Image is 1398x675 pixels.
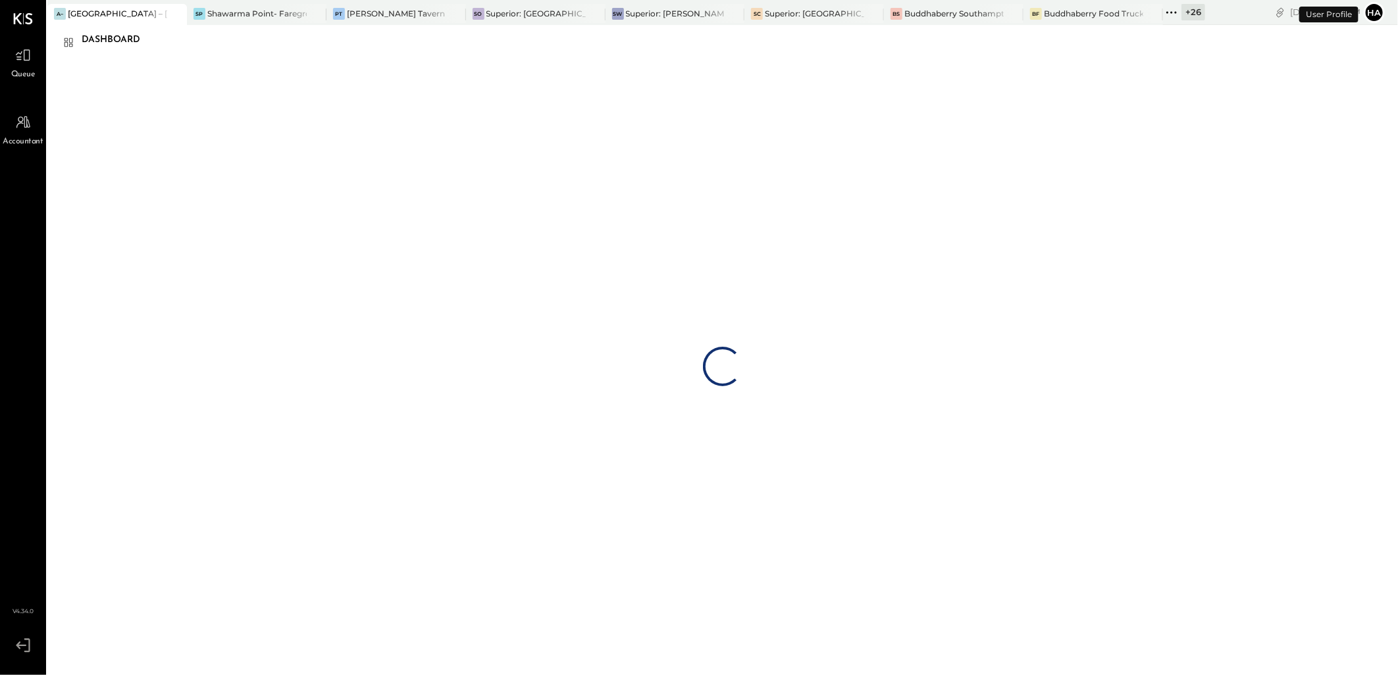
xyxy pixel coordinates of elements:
div: Buddhaberry Food Truck [1044,8,1143,19]
div: [PERSON_NAME] Tavern [347,8,445,19]
div: SP [194,8,205,20]
div: Superior: [PERSON_NAME] [626,8,725,19]
div: A– [54,8,66,20]
div: Superior: [GEOGRAPHIC_DATA] [486,8,586,19]
div: Superior: [GEOGRAPHIC_DATA] [765,8,864,19]
div: SW [612,8,624,20]
div: BF [1030,8,1042,20]
div: User Profile [1299,7,1359,22]
div: [GEOGRAPHIC_DATA] – [GEOGRAPHIC_DATA] [68,8,167,19]
div: PT [333,8,345,20]
div: copy link [1274,5,1287,19]
div: SC [751,8,763,20]
div: [DATE] [1290,6,1360,18]
div: Shawarma Point- Fareground [207,8,307,19]
a: Queue [1,43,45,81]
div: SO [473,8,484,20]
span: Accountant [3,136,43,148]
div: BS [891,8,902,20]
div: Dashboard [82,30,153,51]
div: + 26 [1181,4,1205,20]
button: Ha [1364,2,1385,23]
a: Accountant [1,110,45,148]
div: Buddhaberry Southampton [904,8,1004,19]
span: Queue [11,69,36,81]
